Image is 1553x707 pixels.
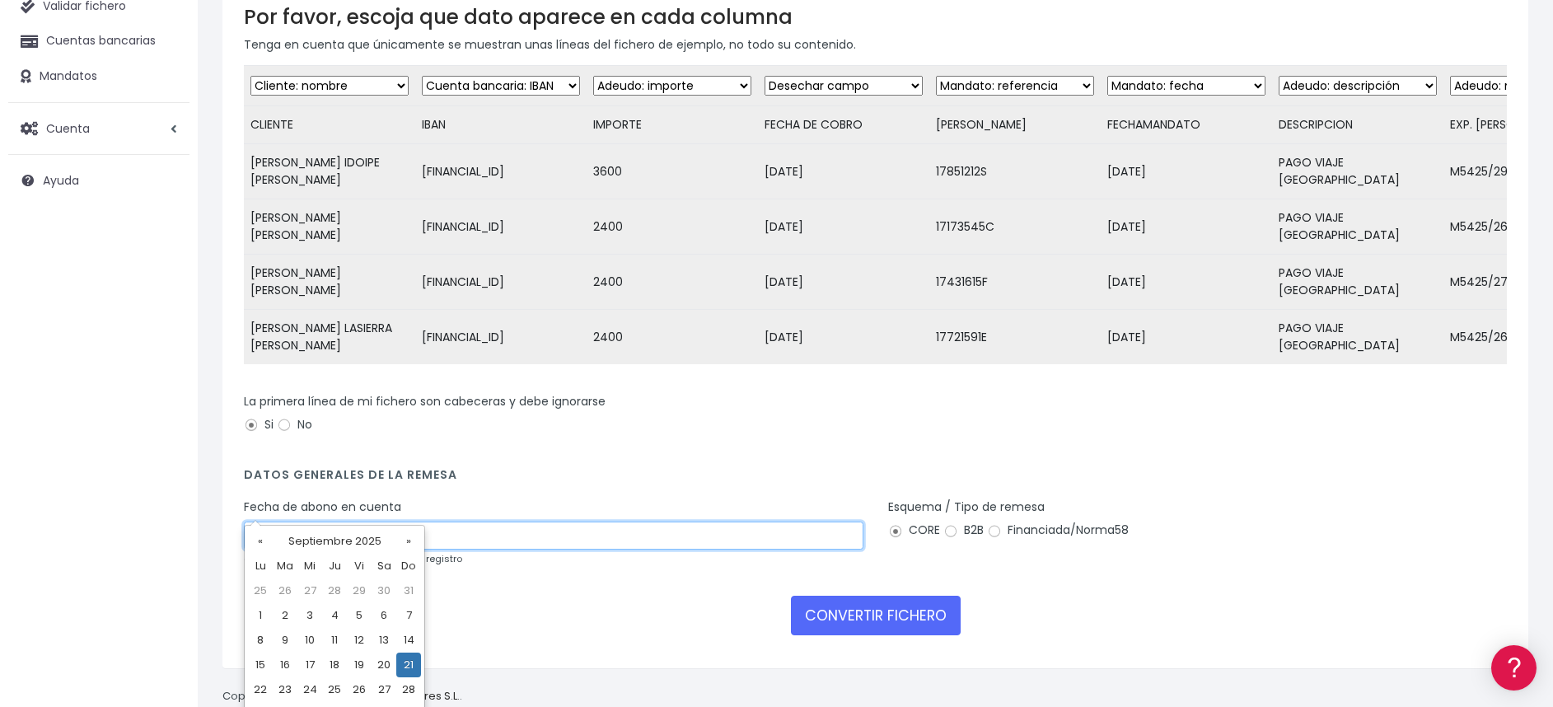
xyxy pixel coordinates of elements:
div: Información general [16,115,313,130]
td: 17431615F [929,255,1101,310]
td: 17173545C [929,199,1101,255]
td: [PERSON_NAME] [PERSON_NAME] [244,255,415,310]
label: Fecha de abono en cuenta [244,499,401,516]
td: 26 [273,578,297,603]
a: Información general [16,140,313,166]
td: [PERSON_NAME] [PERSON_NAME] [244,199,415,255]
td: 25 [322,677,347,702]
td: 2400 [587,199,758,255]
td: 18 [322,653,347,677]
td: [DATE] [758,144,929,199]
a: Videotutoriales [16,260,313,285]
td: 28 [396,677,421,702]
td: [PERSON_NAME] [929,106,1101,144]
td: 4 [322,603,347,628]
td: 17 [297,653,322,677]
label: Financiada/Norma58 [987,522,1129,539]
td: [DATE] [1101,144,1272,199]
td: [PERSON_NAME] IDOIPE [PERSON_NAME] [244,144,415,199]
th: « [248,529,273,554]
a: Cuenta [8,111,189,146]
td: 3600 [587,144,758,199]
a: Perfiles de empresas [16,285,313,311]
td: [DATE] [758,255,929,310]
td: 19 [347,653,372,677]
td: 29 [347,578,372,603]
td: 10 [297,628,322,653]
td: 17721591E [929,310,1101,365]
td: 27 [372,677,396,702]
td: 2 [273,603,297,628]
td: [DATE] [1101,199,1272,255]
a: API [16,421,313,447]
button: Contáctanos [16,441,313,470]
a: Formatos [16,208,313,234]
td: 2400 [587,310,758,365]
td: 21 [396,653,421,677]
td: 17851212S [929,144,1101,199]
h3: Por favor, escoja que dato aparece en cada columna [244,5,1507,29]
div: Facturación [16,327,313,343]
a: Mandatos [8,59,189,94]
th: Lu [248,554,273,578]
td: [DATE] [758,199,929,255]
td: [PERSON_NAME] LASIERRA [PERSON_NAME] [244,310,415,365]
td: PAGO VIAJE [GEOGRAPHIC_DATA] [1272,199,1443,255]
td: PAGO VIAJE [GEOGRAPHIC_DATA] [1272,144,1443,199]
td: 14 [396,628,421,653]
td: [DATE] [1101,310,1272,365]
label: CORE [888,522,940,539]
a: POWERED BY ENCHANT [227,475,317,490]
button: CONVERTIR FICHERO [791,596,961,635]
div: Convertir ficheros [16,182,313,198]
td: 25 [248,578,273,603]
td: 28 [322,578,347,603]
td: 26 [347,677,372,702]
a: Ayuda [8,163,189,198]
td: FECHAMANDATO [1101,106,1272,144]
td: IBAN [415,106,587,144]
label: No [277,416,312,433]
td: DESCRIPCION [1272,106,1443,144]
th: Ma [273,554,297,578]
label: La primera línea de mi fichero son cabeceras y debe ignorarse [244,393,606,410]
label: B2B [943,522,984,539]
a: Cuentas bancarias [8,24,189,59]
td: [FINANCIAL_ID] [415,310,587,365]
td: 27 [297,578,322,603]
td: [DATE] [758,310,929,365]
td: PAGO VIAJE [GEOGRAPHIC_DATA] [1272,255,1443,310]
label: Esquema / Tipo de remesa [888,499,1045,516]
h4: Datos generales de la remesa [244,468,1507,490]
td: [FINANCIAL_ID] [415,144,587,199]
td: CLIENTE [244,106,415,144]
td: [DATE] [1101,255,1272,310]
td: IMPORTE [587,106,758,144]
td: 8 [248,628,273,653]
a: Problemas habituales [16,234,313,260]
td: 7 [396,603,421,628]
p: Tenga en cuenta que únicamente se muestran unas líneas del fichero de ejemplo, no todo su contenido. [244,35,1507,54]
td: [FINANCIAL_ID] [415,199,587,255]
th: » [396,529,421,554]
p: Copyright © 2025 . [222,688,462,705]
th: Ju [322,554,347,578]
td: 31 [396,578,421,603]
th: Do [396,554,421,578]
span: Ayuda [43,172,79,189]
th: Mi [297,554,322,578]
td: PAGO VIAJE [GEOGRAPHIC_DATA] [1272,310,1443,365]
td: FECHA DE COBRO [758,106,929,144]
label: Si [244,416,274,433]
a: General [16,353,313,379]
td: [FINANCIAL_ID] [415,255,587,310]
div: Programadores [16,396,313,411]
th: Sa [372,554,396,578]
td: 24 [297,677,322,702]
td: 30 [372,578,396,603]
td: 15 [248,653,273,677]
td: 16 [273,653,297,677]
td: 1 [248,603,273,628]
td: 20 [372,653,396,677]
td: 5 [347,603,372,628]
